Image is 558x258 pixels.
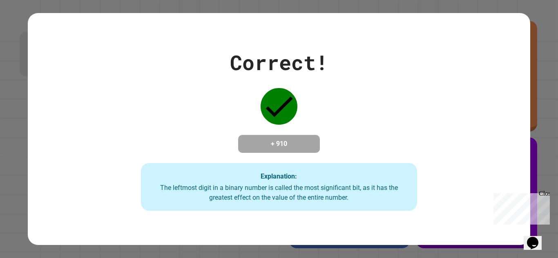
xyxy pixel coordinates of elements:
h4: + 910 [246,139,312,149]
div: Chat with us now!Close [3,3,56,52]
div: The leftmost digit in a binary number is called the most significant bit, as it has the greatest ... [149,183,409,203]
div: Correct! [230,47,328,78]
iframe: chat widget [524,225,550,250]
strong: Explanation: [261,172,297,180]
iframe: chat widget [490,190,550,225]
